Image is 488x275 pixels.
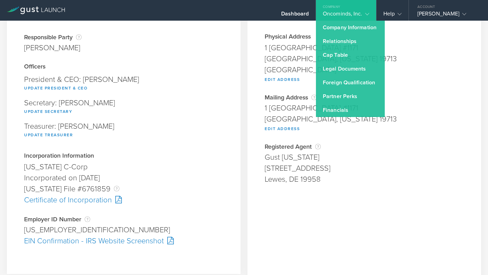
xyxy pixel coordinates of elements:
div: Certificate of Incorporation [24,194,223,205]
div: [GEOGRAPHIC_DATA], [US_STATE] 19713 [265,53,464,64]
div: Help [383,10,402,21]
button: Edit Address [265,125,300,133]
button: Update Treasurer [24,131,73,139]
div: [US_EMPLOYER_IDENTIFICATION_NUMBER] [24,224,223,235]
div: President & CEO: [PERSON_NAME] [24,72,223,96]
div: Officers [24,64,223,71]
div: [STREET_ADDRESS] [265,163,464,174]
div: [PERSON_NAME] [417,10,476,21]
div: [PERSON_NAME] [24,42,82,53]
div: [US_STATE] C-Corp [24,161,223,172]
div: Mailing Address [265,94,464,101]
div: 1 [GEOGRAPHIC_DATA] #1171 [265,103,464,114]
div: [GEOGRAPHIC_DATA] [265,64,464,75]
div: Treasurer: [PERSON_NAME] [24,119,223,142]
div: Incorporated on [DATE] [24,172,223,183]
button: Update President & CEO [24,84,87,92]
div: EIN Confirmation - IRS Website Screenshot [24,235,223,246]
div: Secretary: [PERSON_NAME] [24,96,223,119]
iframe: Chat Widget [454,242,488,275]
div: Oncominds, Inc. [323,10,369,21]
div: Registered Agent [265,143,464,150]
button: Edit Address [265,75,300,84]
div: Employer ID Number [24,216,223,223]
div: Responsible Party [24,34,82,41]
div: Physical Address [265,34,464,41]
div: 1 [GEOGRAPHIC_DATA] #1171 [265,42,464,53]
button: Update Secretary [24,107,72,116]
div: [GEOGRAPHIC_DATA], [US_STATE] 19713 [265,114,464,125]
div: Incorporation Information [24,153,223,160]
div: [US_STATE] File #6761859 [24,183,223,194]
div: Gust [US_STATE] [265,152,464,163]
div: Dashboard [281,10,309,21]
div: Lewes, DE 19958 [265,174,464,185]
